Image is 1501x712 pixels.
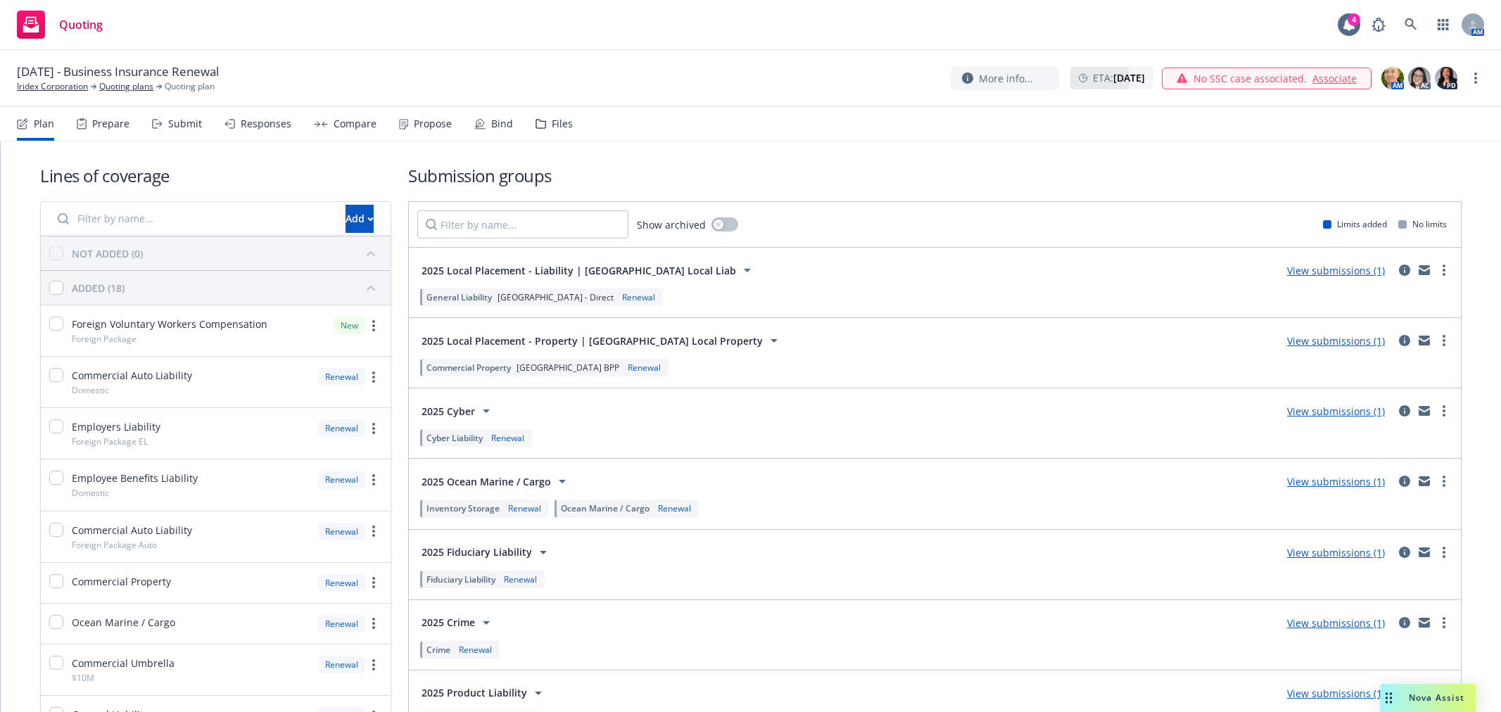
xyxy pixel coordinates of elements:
[501,573,540,585] div: Renewal
[1380,684,1476,712] button: Nova Assist
[72,317,267,331] span: Foreign Voluntary Workers Compensation
[40,164,391,187] h1: Lines of coverage
[417,538,556,566] button: 2025 Fiduciary Liability
[17,63,219,80] span: [DATE] - Business Insurance Renewal
[408,164,1462,187] h1: Submission groups
[1396,332,1413,349] a: circleInformation
[1436,402,1452,419] a: more
[1408,67,1431,89] img: photo
[1113,71,1145,84] strong: [DATE]
[72,615,175,630] span: Ocean Marine / Cargo
[1429,11,1457,39] a: Switch app
[422,474,551,489] span: 2025 Ocean Marine / Cargo
[1348,13,1360,26] div: 4
[1436,332,1452,349] a: more
[1409,692,1464,704] span: Nova Assist
[1436,614,1452,631] a: more
[1287,687,1385,700] a: View submissions (1)
[1467,70,1484,87] a: more
[1287,546,1385,559] a: View submissions (1)
[456,644,495,656] div: Renewal
[72,246,143,261] div: NOT ADDED (0)
[414,118,452,129] div: Propose
[365,656,382,673] a: more
[1396,473,1413,490] a: circleInformation
[1396,402,1413,419] a: circleInformation
[72,487,109,499] span: Domestic
[72,333,137,345] span: Foreign Package
[625,362,664,374] div: Renewal
[417,210,628,239] input: Filter by name...
[72,384,109,396] span: Domestic
[488,432,527,444] div: Renewal
[318,615,365,632] div: Renewal
[426,362,511,374] span: Commercial Property
[1312,71,1357,86] a: Associate
[505,502,544,514] div: Renewal
[1287,405,1385,418] a: View submissions (1)
[517,362,619,374] span: [GEOGRAPHIC_DATA] BPP
[72,672,94,684] span: $10M
[334,118,376,129] div: Compare
[17,80,88,93] a: Iridex Corporation
[561,502,650,514] span: Ocean Marine / Cargo
[426,291,492,303] span: General Liability
[1416,332,1433,349] a: mail
[1416,262,1433,279] a: mail
[426,644,450,656] span: Crime
[1323,218,1387,230] div: Limits added
[72,471,198,485] span: Employee Benefits Liability
[165,80,215,93] span: Quoting plan
[1436,473,1452,490] a: more
[72,368,192,383] span: Commercial Auto Liability
[365,574,382,591] a: more
[1416,614,1433,631] a: mail
[1416,544,1433,561] a: mail
[346,205,374,233] button: Add
[1396,614,1413,631] a: circleInformation
[1193,71,1307,86] span: No SSC case associated.
[1287,264,1385,277] a: View submissions (1)
[1287,616,1385,630] a: View submissions (1)
[168,118,202,129] div: Submit
[1416,473,1433,490] a: mail
[422,545,532,559] span: 2025 Fiduciary Liability
[59,19,103,30] span: Quoting
[92,118,129,129] div: Prepare
[1381,67,1404,89] img: photo
[1435,67,1457,89] img: photo
[979,71,1033,86] span: More info...
[637,217,706,232] span: Show archived
[365,615,382,632] a: more
[49,205,337,233] input: Filter by name...
[426,502,500,514] span: Inventory Storage
[1364,11,1393,39] a: Report a Bug
[1287,475,1385,488] a: View submissions (1)
[72,436,148,447] span: Foreign Package EL
[318,471,365,488] div: Renewal
[619,291,658,303] div: Renewal
[334,317,365,334] div: New
[365,471,382,488] a: more
[417,397,499,425] button: 2025 Cyber
[422,615,475,630] span: 2025 Crime
[417,256,760,284] button: 2025 Local Placement - Liability | [GEOGRAPHIC_DATA] Local Liab
[422,685,527,700] span: 2025 Product Liability
[1397,11,1425,39] a: Search
[426,573,495,585] span: Fiduciary Liability
[1287,334,1385,348] a: View submissions (1)
[655,502,694,514] div: Renewal
[34,118,54,129] div: Plan
[1416,402,1433,419] a: mail
[241,118,291,129] div: Responses
[72,523,192,538] span: Commercial Auto Liability
[72,574,171,589] span: Commercial Property
[99,80,153,93] a: Quoting plans
[1380,684,1398,712] div: Drag to move
[417,467,575,495] button: 2025 Ocean Marine / Cargo
[1398,218,1447,230] div: No limits
[365,369,382,386] a: more
[1396,262,1413,279] a: circleInformation
[318,574,365,592] div: Renewal
[422,333,763,348] span: 2025 Local Placement - Property | [GEOGRAPHIC_DATA] Local Property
